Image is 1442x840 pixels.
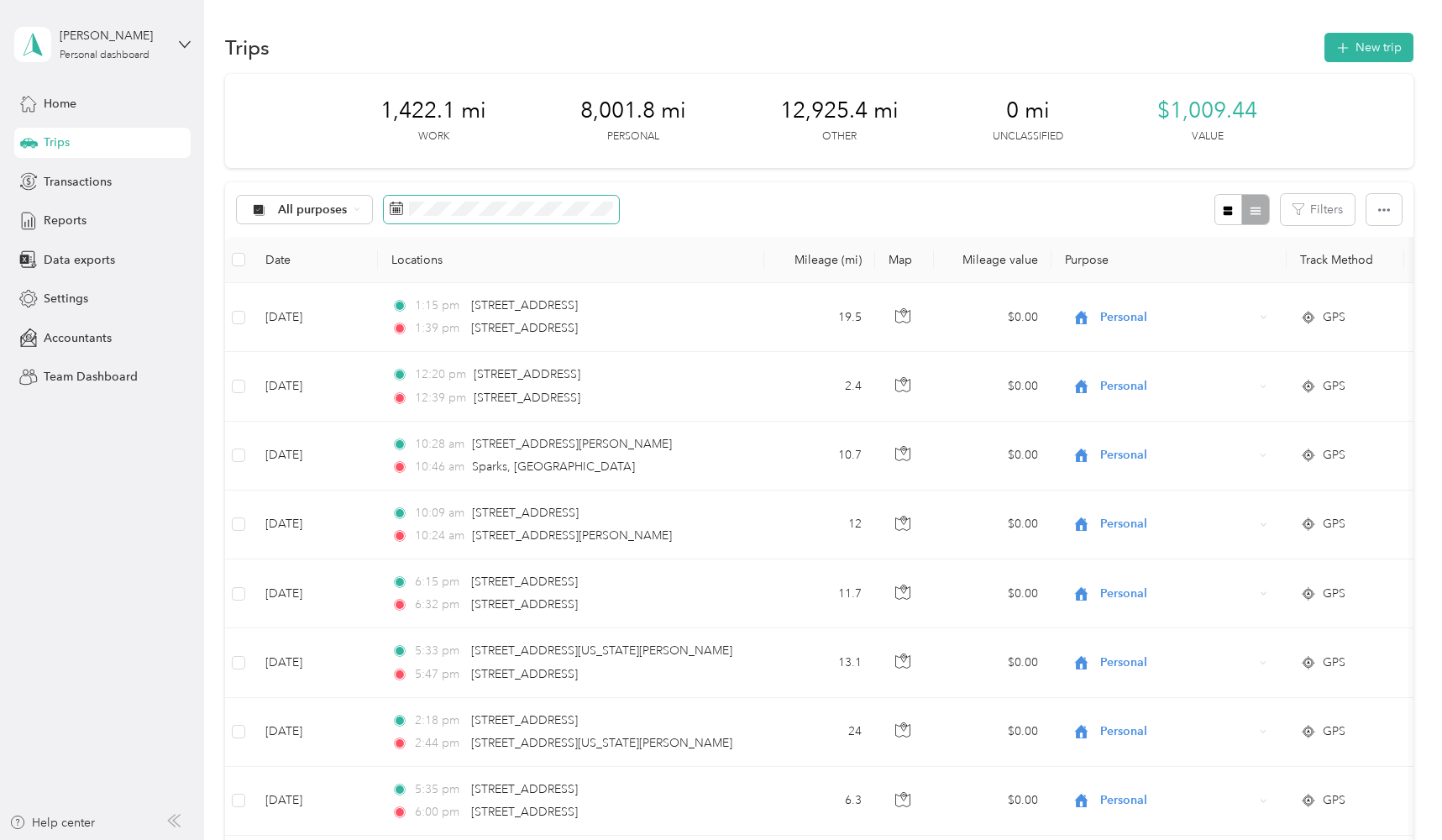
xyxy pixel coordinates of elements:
[380,97,486,124] span: 1,422.1 mi
[1281,194,1355,225] button: Filters
[780,97,899,124] span: 12,925.4 mi
[1324,33,1413,62] button: New trip
[1323,722,1345,741] span: GPS
[44,329,112,347] span: Accountants
[934,628,1051,697] td: $0.00
[471,643,732,658] span: [STREET_ADDRESS][US_STATE][PERSON_NAME]
[1100,654,1254,672] span: Personal
[764,422,875,491] td: 10.7
[472,528,672,543] span: [STREET_ADDRESS][PERSON_NAME]
[1100,377,1254,396] span: Personal
[1192,129,1224,144] p: Value
[471,298,578,312] span: [STREET_ADDRESS]
[415,435,464,454] span: 10:28 am
[418,129,449,144] p: Work
[252,237,378,283] th: Date
[471,667,578,681] span: [STREET_ADDRESS]
[415,297,463,315] span: 1:15 pm
[1100,308,1254,327] span: Personal
[474,367,580,381] span: [STREET_ADDRESS]
[415,389,466,407] span: 12:39 pm
[415,504,464,522] span: 10:09 am
[415,711,463,730] span: 2:18 pm
[934,237,1051,283] th: Mileage value
[471,321,578,335] span: [STREET_ADDRESS]
[415,458,464,476] span: 10:46 am
[993,129,1063,144] p: Unclassified
[44,212,87,229] span: Reports
[415,665,463,684] span: 5:47 pm
[934,352,1051,421] td: $0.00
[252,422,378,491] td: [DATE]
[1157,97,1257,124] span: $1,009.44
[225,39,270,56] h1: Trips
[44,134,70,151] span: Trips
[415,365,466,384] span: 12:20 pm
[764,352,875,421] td: 2.4
[415,527,464,545] span: 10:24 am
[934,422,1051,491] td: $0.00
[252,283,378,352] td: [DATE]
[415,319,463,338] span: 1:39 pm
[472,437,672,451] span: [STREET_ADDRESS][PERSON_NAME]
[607,129,659,144] p: Personal
[1287,237,1404,283] th: Track Method
[1323,585,1345,603] span: GPS
[822,129,857,144] p: Other
[44,290,88,307] span: Settings
[44,173,112,191] span: Transactions
[415,573,463,591] span: 6:15 pm
[934,283,1051,352] td: $0.00
[60,27,165,45] div: [PERSON_NAME]
[471,782,578,796] span: [STREET_ADDRESS]
[252,491,378,559] td: [DATE]
[1323,377,1345,396] span: GPS
[415,734,463,753] span: 2:44 pm
[1051,237,1287,283] th: Purpose
[9,814,95,832] button: Help center
[875,237,934,283] th: Map
[934,698,1051,767] td: $0.00
[764,237,875,283] th: Mileage (mi)
[1323,446,1345,465] span: GPS
[44,251,115,269] span: Data exports
[1100,446,1254,465] span: Personal
[764,559,875,628] td: 11.7
[472,506,579,520] span: [STREET_ADDRESS]
[764,698,875,767] td: 24
[1348,746,1442,840] iframe: Everlance-gr Chat Button Frame
[934,767,1051,836] td: $0.00
[415,596,463,614] span: 6:32 pm
[934,491,1051,559] td: $0.00
[471,805,578,819] span: [STREET_ADDRESS]
[474,391,580,405] span: [STREET_ADDRESS]
[252,767,378,836] td: [DATE]
[764,283,875,352] td: 19.5
[1323,654,1345,672] span: GPS
[1323,308,1345,327] span: GPS
[415,642,463,660] span: 5:33 pm
[471,575,578,589] span: [STREET_ADDRESS]
[471,736,732,750] span: [STREET_ADDRESS][US_STATE][PERSON_NAME]
[471,597,578,612] span: [STREET_ADDRESS]
[415,780,463,799] span: 5:35 pm
[44,95,76,113] span: Home
[1006,97,1050,124] span: 0 mi
[415,803,463,822] span: 6:00 pm
[764,491,875,559] td: 12
[252,628,378,697] td: [DATE]
[580,97,686,124] span: 8,001.8 mi
[764,767,875,836] td: 6.3
[378,237,764,283] th: Locations
[934,559,1051,628] td: $0.00
[471,713,578,727] span: [STREET_ADDRESS]
[1100,791,1254,810] span: Personal
[764,628,875,697] td: 13.1
[1323,791,1345,810] span: GPS
[278,204,348,216] span: All purposes
[1100,722,1254,741] span: Personal
[252,352,378,421] td: [DATE]
[44,368,138,386] span: Team Dashboard
[1323,515,1345,533] span: GPS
